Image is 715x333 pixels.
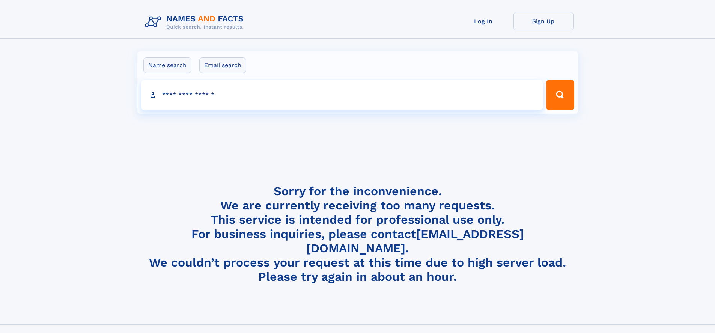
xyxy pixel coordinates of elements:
[143,57,191,73] label: Name search
[142,12,250,32] img: Logo Names and Facts
[142,184,574,284] h4: Sorry for the inconvenience. We are currently receiving too many requests. This service is intend...
[199,57,246,73] label: Email search
[546,80,574,110] button: Search Button
[513,12,574,30] a: Sign Up
[453,12,513,30] a: Log In
[141,80,543,110] input: search input
[306,227,524,255] a: [EMAIL_ADDRESS][DOMAIN_NAME]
